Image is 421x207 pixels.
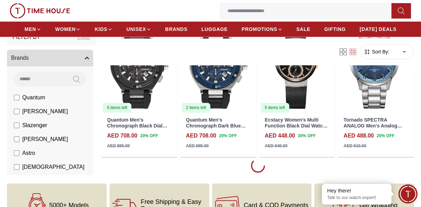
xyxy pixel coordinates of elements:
[327,187,386,194] div: Hey there!
[371,49,389,56] span: Sort By:
[22,135,68,144] span: [PERSON_NAME]
[25,23,41,35] a: MEN
[343,143,366,149] div: AED 610.00
[298,133,316,139] span: 30 % OFF
[297,26,310,33] span: SALE
[14,123,19,129] input: Slazenger
[127,23,151,35] a: UNISEX
[186,117,246,134] a: Quantum Men's Chronograph Dark Blue Dial Watch - HNG1010.391
[359,23,396,35] a: [DATE] DEALS
[297,23,310,35] a: SALE
[11,54,29,63] span: Brands
[165,23,187,35] a: BRANDS
[242,23,283,35] a: PROMOTIONS
[182,103,210,113] div: 2 items left
[107,117,167,134] a: Quantum Men's Chronograph Black Dial Watch - HNG1010.651
[25,26,36,33] span: MEN
[398,184,418,204] div: Chat Widget
[103,103,131,113] div: 5 items left
[324,26,346,33] span: GIFTING
[107,143,130,149] div: AED 885.00
[22,163,84,172] span: [DEMOGRAPHIC_DATA]
[95,23,112,35] a: KIDS
[377,133,394,139] span: 20 % OFF
[364,49,389,56] button: Sort By:
[13,33,40,42] h3: Filter By
[259,18,335,113] img: Ecstacy Women's Multi Function Black Dial Watch - E23603-KMBB
[261,103,289,113] div: 5 items left
[186,143,209,149] div: AED 885.00
[55,26,76,33] span: WOMEN
[77,33,90,42] div: Clear
[186,132,216,140] h4: AED 708.00
[107,132,137,140] h4: AED 708.00
[327,195,386,201] p: Talk to our watch expert!
[259,18,335,113] a: Ecstacy Women's Multi Function Black Dial Watch - E23603-KMBB5 items left
[180,18,256,113] img: Quantum Men's Chronograph Dark Blue Dial Watch - HNG1010.391
[22,108,68,116] span: [PERSON_NAME]
[22,94,45,102] span: Quantum
[102,18,177,113] a: Quantum Men's Chronograph Black Dial Watch - HNG1010.6515 items left
[14,95,19,101] input: Quantum
[242,26,277,33] span: PROMOTIONS
[201,26,228,33] span: LUGGAGE
[201,23,228,35] a: LUGGAGE
[343,132,374,140] h4: AED 488.00
[127,26,146,33] span: UNISEX
[14,137,19,142] input: [PERSON_NAME]
[324,23,346,35] a: GIFTING
[140,133,158,139] span: 20 % OFF
[22,122,47,130] span: Slazenger
[14,165,19,170] input: [DEMOGRAPHIC_DATA]
[265,143,288,149] div: AED 640.00
[343,117,403,140] a: Tornado SPECTRA ANALOG Men's Analog Blue Dial Watch - T23001-SBSL
[219,133,237,139] span: 20 % OFF
[7,50,93,67] button: Brands
[165,26,187,33] span: BRANDS
[14,151,19,156] input: Astro
[55,23,81,35] a: WOMEN
[338,18,414,113] img: Tornado SPECTRA ANALOG Men's Analog Blue Dial Watch - T23001-SBSL
[22,149,35,158] span: Astro
[10,3,70,18] img: ...
[265,117,329,134] a: Ecstacy Women's Multi Function Black Dial Watch - E23603-KMBB
[95,26,107,33] span: KIDS
[102,18,177,113] img: Quantum Men's Chronograph Black Dial Watch - HNG1010.651
[359,26,396,33] span: [DATE] DEALS
[265,132,295,140] h4: AED 448.00
[180,18,256,113] a: Quantum Men's Chronograph Dark Blue Dial Watch - HNG1010.3912 items left
[14,109,19,115] input: [PERSON_NAME]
